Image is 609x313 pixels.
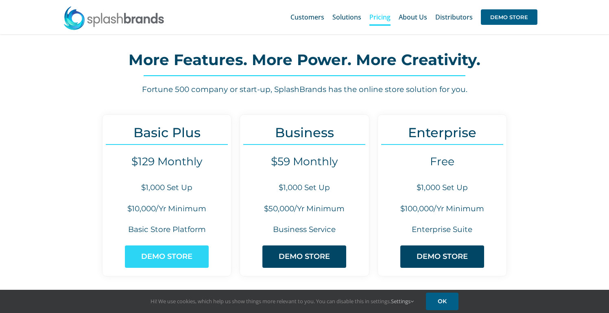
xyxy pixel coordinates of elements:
[151,298,414,305] span: Hi! We use cookies, which help us show things more relevant to you. You can disable this in setti...
[290,4,324,30] a: Customers
[240,204,369,215] h6: $50,000/Yr Minimum
[399,14,427,20] span: About Us
[481,9,537,25] span: DEMO STORE
[103,224,231,235] h6: Basic Store Platform
[481,4,537,30] a: DEMO STORE
[378,182,506,193] h6: $1,000 Set Up
[240,182,369,193] h6: $1,000 Set Up
[63,6,165,30] img: SplashBrands.com Logo
[426,293,458,310] a: OK
[103,125,231,140] h3: Basic Plus
[332,14,361,20] span: Solutions
[435,4,473,30] a: Distributors
[125,245,209,268] a: DEMO STORE
[103,155,231,168] h4: $129 Monthly
[369,4,391,30] a: Pricing
[378,125,506,140] h3: Enterprise
[391,298,414,305] a: Settings
[141,252,192,261] span: DEMO STORE
[417,252,468,261] span: DEMO STORE
[378,224,506,235] h6: Enterprise Suite
[103,182,231,193] h6: $1,000 Set Up
[290,4,537,30] nav: Main Menu Sticky
[378,204,506,215] h6: $100,000/Yr Minimum
[103,204,231,215] h6: $10,000/Yr Minimum
[279,252,330,261] span: DEMO STORE
[400,245,484,268] a: DEMO STORE
[262,245,346,268] a: DEMO STORE
[31,289,578,300] h6: All plans billed on an annual basis.
[41,84,568,95] h6: Fortune 500 company or start-up, SplashBrands has the online store solution for you.
[41,52,568,68] h2: More Features. More Power. More Creativity.
[240,155,369,168] h4: $59 Monthly
[435,14,473,20] span: Distributors
[240,125,369,140] h3: Business
[290,14,324,20] span: Customers
[240,224,369,235] h6: Business Service
[369,14,391,20] span: Pricing
[378,155,506,168] h4: Free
